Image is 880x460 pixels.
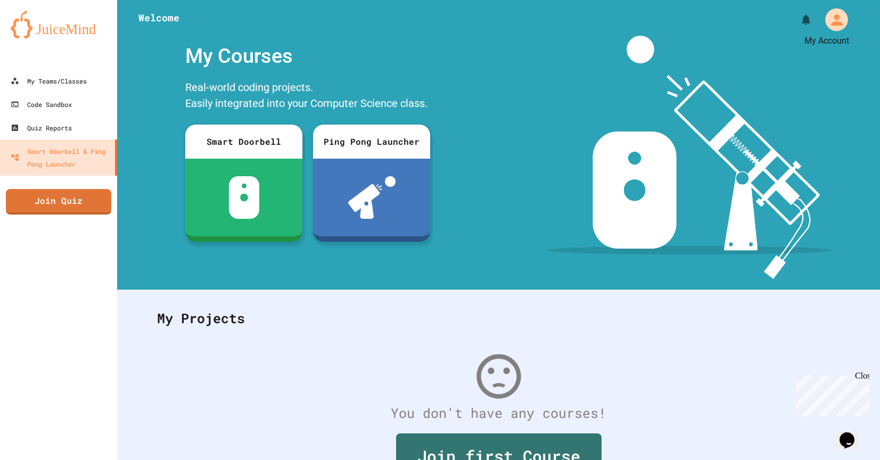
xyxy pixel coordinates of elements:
div: My Courses [180,36,435,77]
div: Code Sandbox [11,98,72,111]
div: You don't have any courses! [146,403,851,423]
div: Ping Pong Launcher [313,125,430,159]
div: Smart Doorbell & Ping Pong Launcher [11,145,111,170]
div: My Account [812,5,851,35]
div: Chat with us now!Close [4,4,73,68]
div: My Notifications [780,11,815,29]
img: sdb-white.svg [229,176,259,219]
img: banner-image-my-projects.png [547,36,832,279]
iframe: chat widget [835,417,869,449]
div: Quiz Reports [11,121,72,134]
div: My Projects [146,298,851,339]
a: Join Quiz [6,189,111,215]
div: Real-world coding projects. Easily integrated into your Computer Science class. [180,77,435,117]
iframe: chat widget [792,371,869,416]
img: logo-orange.svg [11,11,106,38]
div: My Teams/Classes [11,75,87,87]
img: ppl-with-ball.png [348,176,396,219]
div: Smart Doorbell [185,125,302,159]
div: My Account [804,35,849,47]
